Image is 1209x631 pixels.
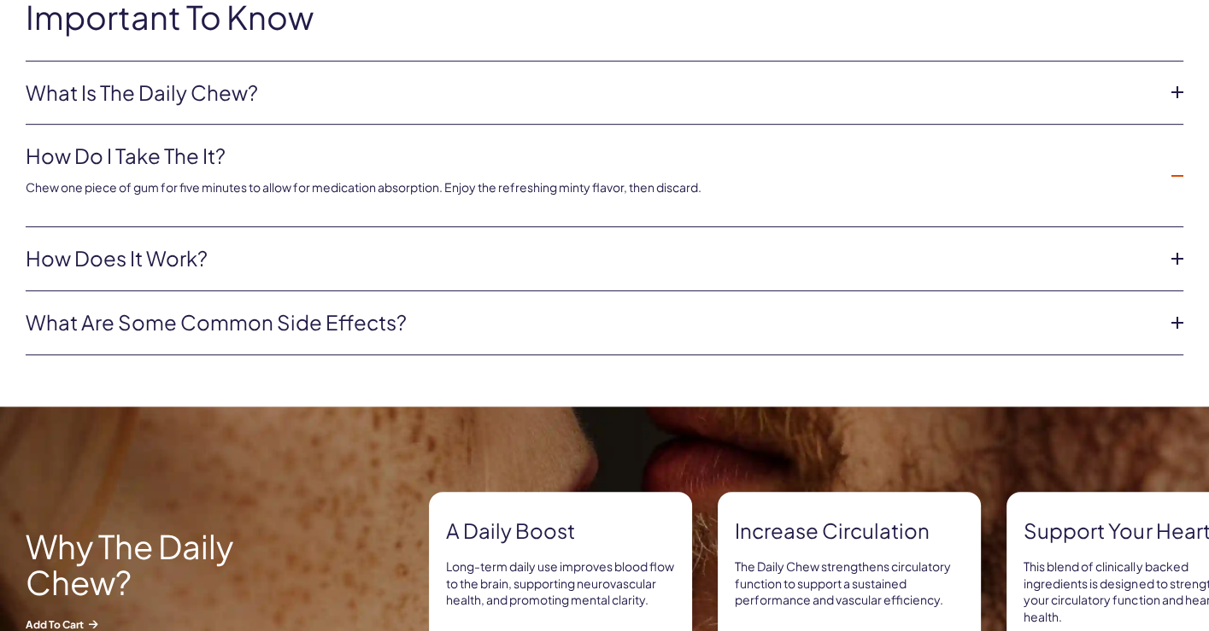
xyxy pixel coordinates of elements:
p: Long-term daily use improves blood flow to the brain, supporting neurovascular health, and promot... [446,558,675,609]
a: How do i take the it? [26,142,1156,171]
strong: Increase Circulation [735,517,964,546]
span: Add to Cart [26,616,333,631]
p: Chew one piece of gum for five minutes to allow for medication absorption. Enjoy the refreshing m... [26,179,1156,196]
strong: A Daily Boost [446,517,675,546]
a: What are some common side effects? [26,308,1156,337]
h2: Why The Daily Chew? [26,529,333,600]
p: The Daily Chew strengthens circulatory function to support a sustained performance and vascular e... [735,558,964,609]
a: How Does it Work? [26,244,1156,273]
a: What Is The Daily Chew? [26,79,1156,108]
